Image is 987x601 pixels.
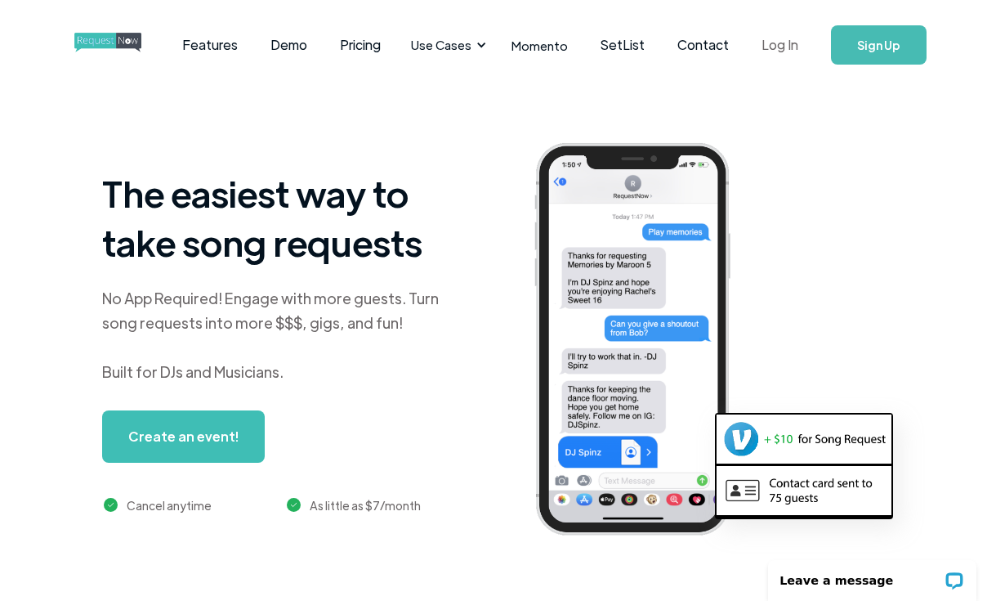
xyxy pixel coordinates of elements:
div: Use Cases [401,20,491,70]
a: Features [166,20,254,70]
a: home [74,29,125,61]
img: venmo screenshot [717,415,891,464]
img: green checkmark [287,498,301,512]
div: No App Required! Engage with more guests. Turn song requests into more $$$, gigs, and fun! Built ... [102,286,470,384]
a: Sign Up [831,25,927,65]
div: Cancel anytime [127,496,212,515]
img: green checkmark [104,498,118,512]
div: Use Cases [411,36,471,54]
h1: The easiest way to take song requests [102,168,470,267]
a: Log In [745,16,815,74]
a: Demo [254,20,324,70]
a: Pricing [324,20,397,70]
img: iphone screenshot [517,132,770,551]
a: SetList [584,20,661,70]
div: As little as $7/month [310,496,421,515]
a: Create an event! [102,410,265,463]
img: requestnow logo [74,33,172,52]
iframe: LiveChat chat widget [757,549,987,601]
img: contact card example [717,466,891,515]
a: Momento [495,21,584,70]
a: Contact [661,20,745,70]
